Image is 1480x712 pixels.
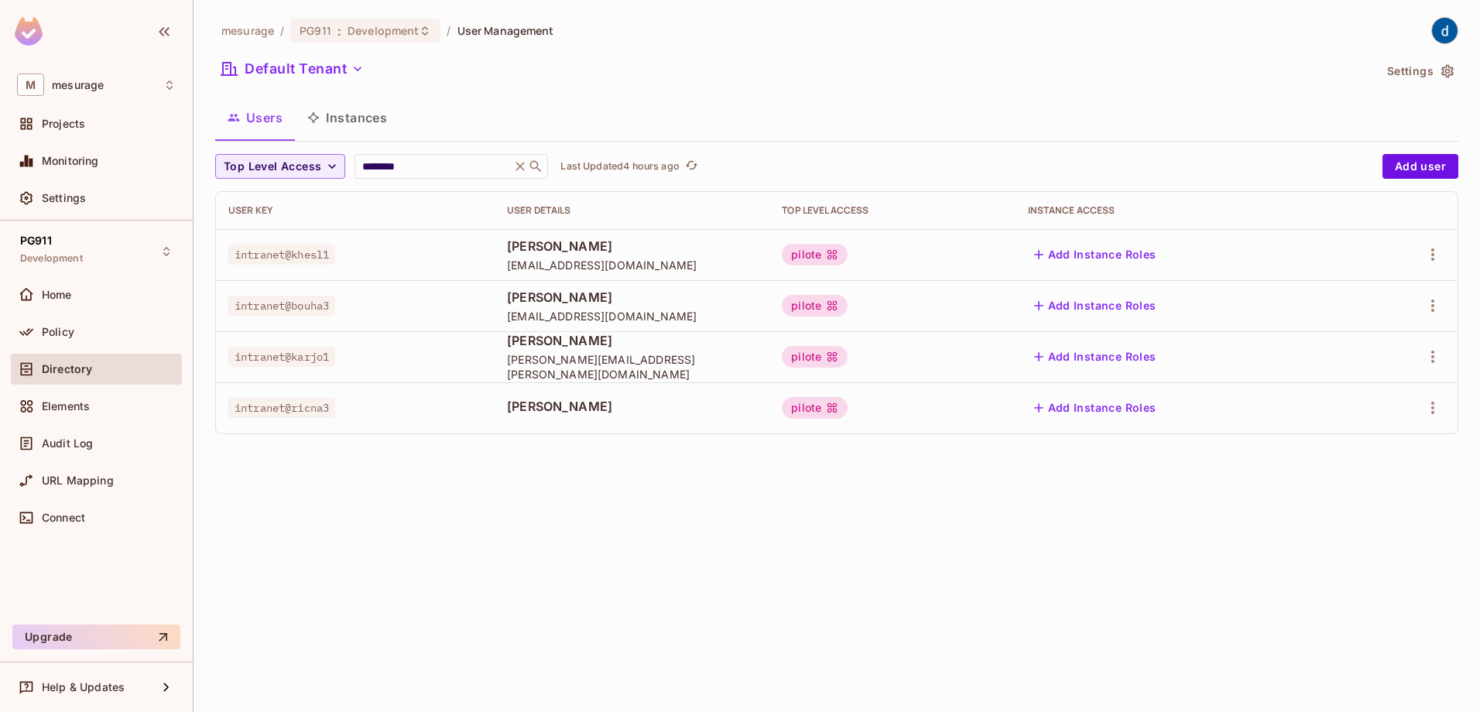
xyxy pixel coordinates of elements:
[782,397,848,419] div: pilote
[507,332,757,349] span: [PERSON_NAME]
[42,192,86,204] span: Settings
[507,238,757,255] span: [PERSON_NAME]
[228,398,335,418] span: intranet@ricna3
[337,25,342,37] span: :
[20,252,83,265] span: Development
[42,681,125,693] span: Help & Updates
[1028,344,1163,369] button: Add Instance Roles
[52,79,104,91] span: Workspace: mesurage
[15,17,43,46] img: SReyMgAAAABJRU5ErkJggg==
[1028,293,1163,318] button: Add Instance Roles
[42,400,90,412] span: Elements
[782,346,848,368] div: pilote
[228,245,335,265] span: intranet@khesl1
[228,204,482,217] div: User Key
[507,258,757,272] span: [EMAIL_ADDRESS][DOMAIN_NAME]
[507,289,757,306] span: [PERSON_NAME]
[1382,154,1458,179] button: Add user
[42,289,72,301] span: Home
[42,512,85,524] span: Connect
[42,326,74,338] span: Policy
[42,118,85,130] span: Projects
[215,56,370,81] button: Default Tenant
[42,155,99,167] span: Monitoring
[42,474,114,487] span: URL Mapping
[782,295,848,317] div: pilote
[507,352,757,382] span: [PERSON_NAME][EMAIL_ADDRESS][PERSON_NAME][DOMAIN_NAME]
[1028,204,1341,217] div: Instance Access
[447,23,451,38] li: /
[228,296,335,316] span: intranet@bouha3
[782,244,848,265] div: pilote
[215,154,345,179] button: Top Level Access
[683,157,701,176] button: refresh
[228,347,335,367] span: intranet@karjo1
[1028,242,1163,267] button: Add Instance Roles
[215,98,295,137] button: Users
[560,160,679,173] p: Last Updated 4 hours ago
[680,157,701,176] span: Click to refresh data
[507,309,757,323] span: [EMAIL_ADDRESS][DOMAIN_NAME]
[300,23,331,38] span: PG911
[507,204,757,217] div: User Details
[1028,395,1163,420] button: Add Instance Roles
[17,74,44,96] span: M
[348,23,419,38] span: Development
[221,23,274,38] span: the active workspace
[507,398,757,415] span: [PERSON_NAME]
[685,159,698,174] span: refresh
[295,98,399,137] button: Instances
[457,23,554,38] span: User Management
[42,437,93,450] span: Audit Log
[224,157,321,176] span: Top Level Access
[1432,18,1458,43] img: dev 911gcl
[42,363,92,375] span: Directory
[20,234,52,247] span: PG911
[280,23,284,38] li: /
[12,625,180,649] button: Upgrade
[1381,59,1458,84] button: Settings
[782,204,1002,217] div: Top Level Access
